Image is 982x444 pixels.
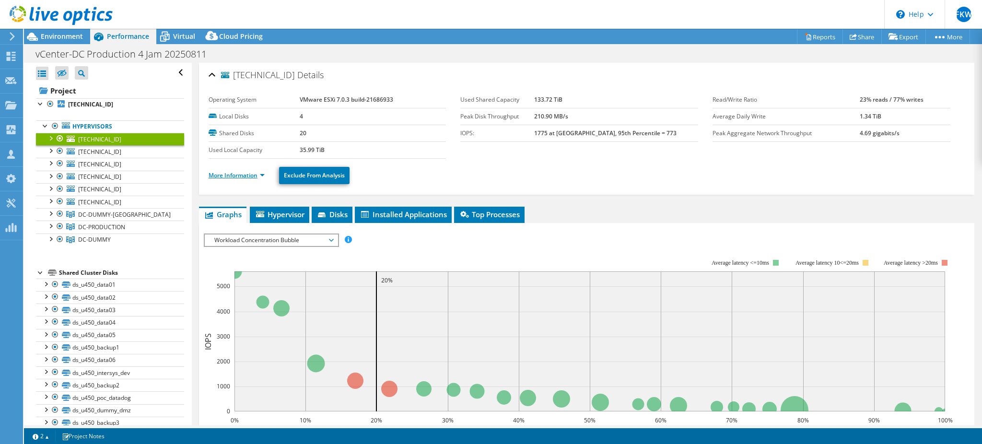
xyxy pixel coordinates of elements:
text: 50% [584,416,596,424]
span: DC-DUMMY-[GEOGRAPHIC_DATA] [78,210,171,219]
div: Shared Cluster Disks [59,267,184,279]
text: 5000 [217,282,230,290]
span: Top Processes [459,210,520,219]
label: Used Local Capacity [209,145,300,155]
a: Hypervisors [36,120,184,133]
b: VMware ESXi 7.0.3 build-21686933 [300,95,393,104]
a: Share [842,29,882,44]
span: Details [297,69,324,81]
span: [TECHNICAL_ID] [221,70,295,80]
span: Graphs [204,210,242,219]
text: 10% [300,416,311,424]
span: Hypervisor [255,210,304,219]
a: DC-PRODUCTION [36,221,184,233]
b: 133.72 TiB [534,95,562,104]
a: ds_u450_backup2 [36,379,184,391]
a: More Information [209,171,265,179]
a: Export [881,29,926,44]
text: 100% [937,416,952,424]
b: 35.99 TiB [300,146,325,154]
text: 4000 [217,307,230,315]
a: Project [36,83,184,98]
tspan: Average latency <=10ms [712,259,769,266]
span: FKW [956,7,971,22]
b: [TECHNICAL_ID] [68,100,113,108]
a: [TECHNICAL_ID] [36,133,184,145]
a: [TECHNICAL_ID] [36,98,184,111]
a: ds_u450_backup1 [36,341,184,354]
text: 0 [227,407,230,415]
a: [TECHNICAL_ID] [36,196,184,208]
span: [TECHNICAL_ID] [78,135,121,143]
a: [TECHNICAL_ID] [36,158,184,170]
text: 2000 [217,357,230,365]
a: ds_u450_backup3 [36,417,184,429]
a: Exclude From Analysis [279,167,350,184]
span: Cloud Pricing [219,32,263,41]
a: ds_u450_poc_datadog [36,391,184,404]
a: [TECHNICAL_ID] [36,171,184,183]
text: 60% [655,416,666,424]
a: ds_u450_intersys_dev [36,366,184,379]
text: 1000 [217,382,230,390]
text: 20% [381,276,393,284]
span: Virtual [173,32,195,41]
text: 80% [797,416,809,424]
label: Peak Aggregate Network Throughput [713,129,860,138]
span: Environment [41,32,83,41]
span: [TECHNICAL_ID] [78,198,121,206]
span: [TECHNICAL_ID] [78,185,121,193]
b: 210.90 MB/s [534,112,568,120]
text: 3000 [217,332,230,340]
label: Average Daily Write [713,112,860,121]
text: 40% [513,416,525,424]
label: Read/Write Ratio [713,95,860,105]
h1: vCenter-DC Production 4 Jam 20250811 [31,49,222,59]
text: 30% [442,416,454,424]
span: [TECHNICAL_ID] [78,160,121,168]
span: Performance [107,32,149,41]
label: IOPS: [460,129,534,138]
a: ds_u450_data02 [36,291,184,304]
b: 4 [300,112,303,120]
a: ds_u450_data04 [36,316,184,328]
span: [TECHNICAL_ID] [78,148,121,156]
tspan: Average latency 10<=20ms [795,259,859,266]
label: Shared Disks [209,129,300,138]
b: 23% reads / 77% writes [860,95,924,104]
text: Average latency >20ms [883,259,937,266]
a: More [925,29,970,44]
b: 20 [300,129,306,137]
label: Peak Disk Throughput [460,112,534,121]
text: 70% [726,416,737,424]
span: Disks [316,210,348,219]
a: ds_u450_data06 [36,354,184,366]
a: Reports [797,29,843,44]
text: 90% [868,416,880,424]
span: DC-DUMMY [78,235,111,244]
a: [TECHNICAL_ID] [36,145,184,158]
a: Project Notes [55,430,111,442]
a: ds_u450_data01 [36,279,184,291]
span: Workload Concentration Bubble [210,234,333,246]
label: Used Shared Capacity [460,95,534,105]
a: 2 [26,430,56,442]
span: [TECHNICAL_ID] [78,173,121,181]
b: 4.69 gigabits/s [860,129,900,137]
span: Installed Applications [360,210,447,219]
b: 1.34 TiB [860,112,881,120]
svg: \n [896,10,905,19]
a: ds_u450_dummy_dmz [36,404,184,417]
span: DC-PRODUCTION [78,223,125,231]
a: DC-DUMMY [36,234,184,246]
b: 1775 at [GEOGRAPHIC_DATA], 95th Percentile = 773 [534,129,677,137]
label: Local Disks [209,112,300,121]
a: ds_u450_data05 [36,329,184,341]
text: 20% [371,416,382,424]
label: Operating System [209,95,300,105]
a: ds_u450_data03 [36,304,184,316]
a: [TECHNICAL_ID] [36,183,184,196]
text: 0% [230,416,238,424]
a: DC-DUMMY-QC [36,208,184,221]
text: IOPS [203,333,213,350]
